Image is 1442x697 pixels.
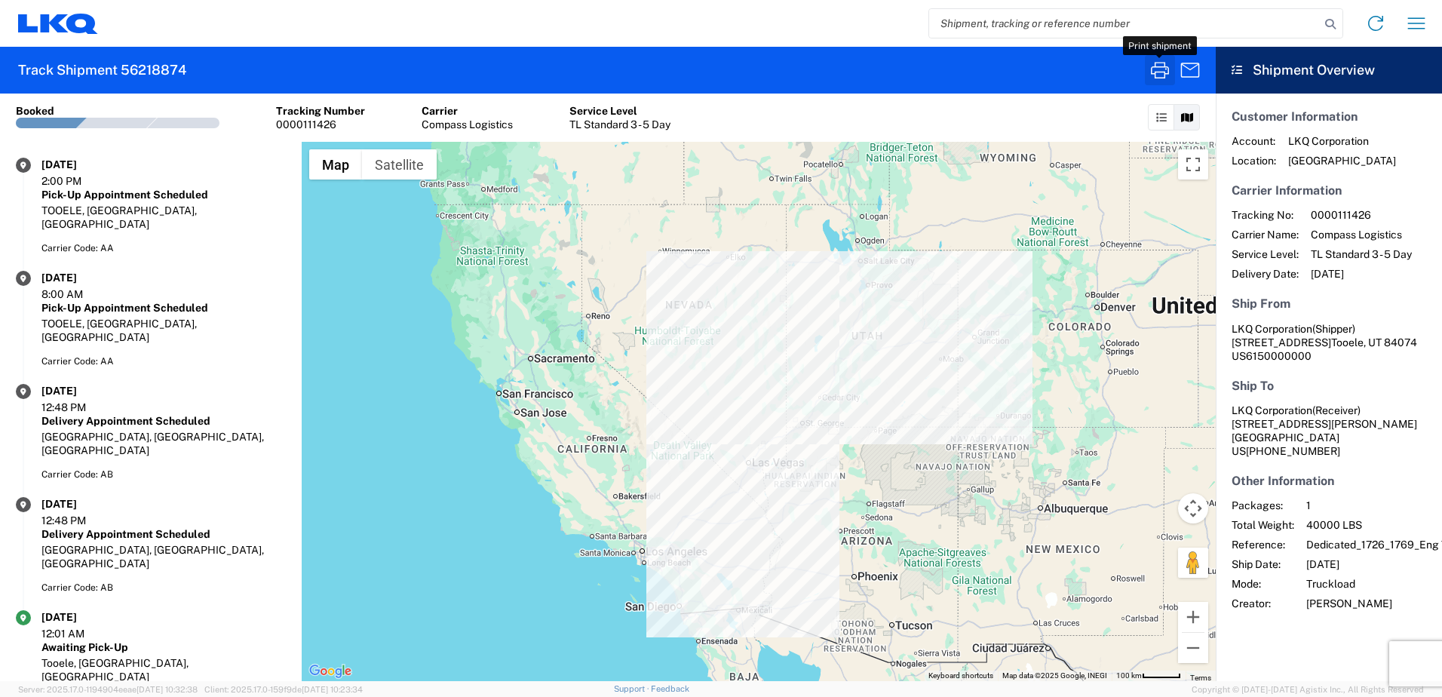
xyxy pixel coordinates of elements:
[41,241,286,255] div: Carrier Code: AA
[1232,557,1294,571] span: Ship Date:
[1288,154,1396,167] span: [GEOGRAPHIC_DATA]
[1232,296,1426,311] h5: Ship From
[41,581,286,594] div: Carrier Code: AB
[41,271,117,284] div: [DATE]
[1246,350,1312,362] span: 6150000000
[1232,109,1426,124] h5: Customer Information
[1232,247,1299,261] span: Service Level:
[1216,47,1442,94] header: Shipment Overview
[41,468,286,481] div: Carrier Code: AB
[1232,538,1294,551] span: Reference:
[1311,208,1412,222] span: 0000111426
[1192,683,1424,696] span: Copyright © [DATE]-[DATE] Agistix Inc., All Rights Reserved
[305,662,355,681] img: Google
[1112,671,1186,681] button: Map Scale: 100 km per 48 pixels
[302,685,363,694] span: [DATE] 10:23:34
[929,9,1320,38] input: Shipment, tracking or reference number
[137,685,198,694] span: [DATE] 10:32:38
[1116,671,1142,680] span: 100 km
[1178,493,1208,524] button: Map camera controls
[41,627,117,640] div: 12:01 AM
[569,104,670,118] div: Service Level
[18,685,198,694] span: Server: 2025.17.0-1194904eeae
[41,317,286,344] div: TOOELE, [GEOGRAPHIC_DATA], [GEOGRAPHIC_DATA]
[1232,134,1276,148] span: Account:
[1232,183,1426,198] h5: Carrier Information
[1232,404,1426,458] address: [GEOGRAPHIC_DATA] US
[1232,228,1299,241] span: Carrier Name:
[41,414,286,428] div: Delivery Appointment Scheduled
[1311,247,1412,261] span: TL Standard 3 - 5 Day
[1232,597,1294,610] span: Creator:
[41,656,286,683] div: Tooele, [GEOGRAPHIC_DATA], [GEOGRAPHIC_DATA]
[1232,577,1294,591] span: Mode:
[18,61,186,79] h2: Track Shipment 56218874
[1232,154,1276,167] span: Location:
[1311,228,1412,241] span: Compass Logistics
[1232,474,1426,488] h5: Other Information
[204,685,363,694] span: Client: 2025.17.0-159f9de
[1232,208,1299,222] span: Tracking No:
[41,640,286,654] div: Awaiting Pick-Up
[41,497,117,511] div: [DATE]
[41,355,286,368] div: Carrier Code: AA
[1190,674,1211,682] a: Terms
[41,287,117,301] div: 8:00 AM
[276,118,365,131] div: 0000111426
[16,104,54,118] div: Booked
[1232,379,1426,393] h5: Ship To
[928,671,993,681] button: Keyboard shortcuts
[1178,602,1208,632] button: Zoom in
[422,118,513,131] div: Compass Logistics
[305,662,355,681] a: Open this area in Google Maps (opens a new window)
[1178,548,1208,578] button: Drag Pegman onto the map to open Street View
[41,301,286,315] div: Pick-Up Appointment Scheduled
[1232,336,1331,348] span: [STREET_ADDRESS]
[41,543,286,570] div: [GEOGRAPHIC_DATA], [GEOGRAPHIC_DATA], [GEOGRAPHIC_DATA]
[1311,267,1412,281] span: [DATE]
[422,104,513,118] div: Carrier
[41,384,117,398] div: [DATE]
[41,188,286,201] div: Pick-Up Appointment Scheduled
[41,401,117,414] div: 12:48 PM
[1232,499,1294,512] span: Packages:
[309,149,362,180] button: Show street map
[1178,633,1208,663] button: Zoom out
[1232,267,1299,281] span: Delivery Date:
[1232,323,1312,335] span: LKQ Corporation
[41,514,117,527] div: 12:48 PM
[276,104,365,118] div: Tracking Number
[1002,671,1107,680] span: Map data ©2025 Google, INEGI
[1232,518,1294,532] span: Total Weight:
[41,430,286,457] div: [GEOGRAPHIC_DATA], [GEOGRAPHIC_DATA], [GEOGRAPHIC_DATA]
[41,527,286,541] div: Delivery Appointment Scheduled
[41,610,117,624] div: [DATE]
[651,684,689,693] a: Feedback
[41,204,286,231] div: TOOELE, [GEOGRAPHIC_DATA], [GEOGRAPHIC_DATA]
[1232,404,1417,430] span: LKQ Corporation [STREET_ADDRESS][PERSON_NAME]
[1312,323,1355,335] span: (Shipper)
[569,118,670,131] div: TL Standard 3 - 5 Day
[41,158,117,171] div: [DATE]
[1312,404,1361,416] span: (Receiver)
[1178,149,1208,180] button: Toggle fullscreen view
[362,149,437,180] button: Show satellite imagery
[1232,322,1426,363] address: Tooele, UT 84074 US
[1246,445,1340,457] span: [PHONE_NUMBER]
[1288,134,1396,148] span: LKQ Corporation
[41,174,117,188] div: 2:00 PM
[614,684,652,693] a: Support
